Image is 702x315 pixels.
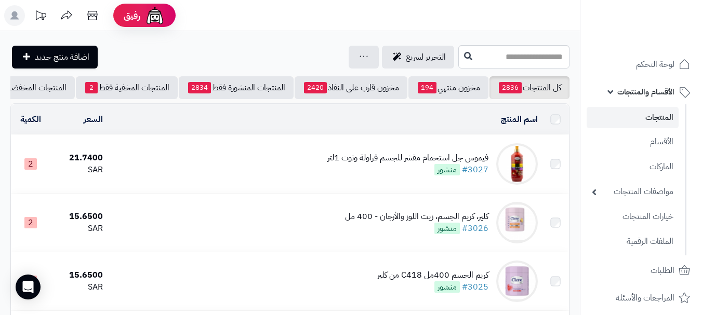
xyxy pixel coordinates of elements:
div: 21.7400 [55,152,103,164]
a: اضافة منتج جديد [12,46,98,69]
a: المنتجات المنشورة فقط2834 [179,76,294,99]
div: 15.6500 [55,269,103,281]
a: المراجعات والأسئلة [587,285,696,310]
img: logo-2.png [631,29,692,51]
div: كريم الجسم 400مل C418 من كلير [377,269,488,281]
a: الكمية [20,113,41,126]
a: التحرير لسريع [382,46,454,69]
span: رفيق [124,9,140,22]
span: 2 [85,82,98,93]
span: منشور [434,164,460,175]
a: الماركات [587,156,679,178]
div: كلير، كريم الجسم، زيت اللوز والأرجان - 400 مل [345,211,488,223]
span: 2834 [188,82,211,93]
span: المراجعات والأسئلة [616,291,674,305]
a: المنتجات [587,107,679,128]
span: 2 [24,217,37,228]
span: 2836 [499,82,522,93]
a: المنتجات المخفية فقط2 [76,76,178,99]
div: Open Intercom Messenger [16,275,41,299]
img: ai-face.png [144,5,165,26]
a: تحديثات المنصة [28,5,54,29]
span: 2420 [304,82,327,93]
span: لوحة التحكم [636,57,674,72]
span: منشور [434,223,460,234]
span: التحرير لسريع [406,51,446,63]
a: مخزون قارب على النفاذ2420 [295,76,407,99]
img: كريم الجسم 400مل C418 من كلير [496,261,538,302]
a: كل المنتجات2836 [489,76,569,99]
a: الطلبات [587,258,696,283]
div: SAR [55,223,103,235]
span: الطلبات [651,263,674,278]
img: فيموس جل استحمام مقشر للجسم فراولة وتوت 1لتر [496,143,538,185]
img: كلير، كريم الجسم، زيت اللوز والأرجان - 400 مل [496,202,538,243]
div: SAR [55,281,103,293]
a: لوحة التحكم [587,52,696,77]
a: الأقسام [587,131,679,153]
span: اضافة منتج جديد [35,51,89,63]
a: مخزون منتهي194 [408,76,488,99]
span: منشور [434,281,460,293]
div: فيموس جل استحمام مقشر للجسم فراولة وتوت 1لتر [327,152,488,164]
span: الأقسام والمنتجات [617,85,674,99]
a: السعر [84,113,103,126]
span: 194 [418,82,436,93]
a: #3027 [462,163,488,176]
div: SAR [55,164,103,176]
a: خيارات المنتجات [587,206,679,228]
a: الملفات الرقمية [587,230,679,253]
a: #3026 [462,222,488,235]
a: مواصفات المنتجات [587,181,679,203]
a: اسم المنتج [501,113,538,126]
div: 15.6500 [55,211,103,223]
a: #3025 [462,281,488,293]
span: 2 [24,158,37,170]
